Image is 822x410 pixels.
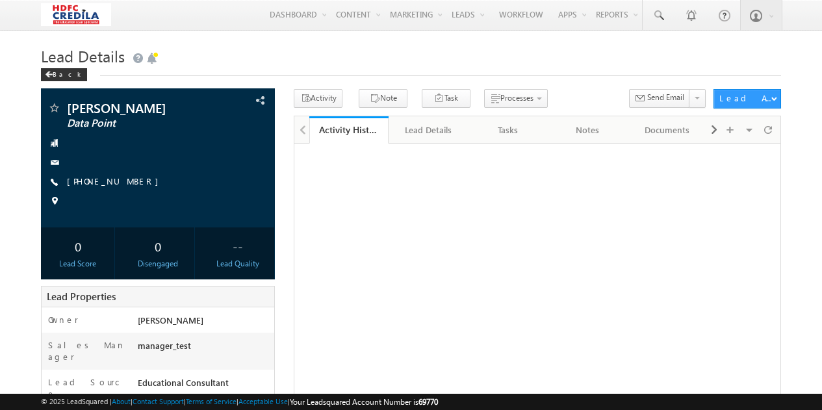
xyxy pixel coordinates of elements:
a: Activity History [309,116,389,144]
div: Back [41,68,87,81]
button: Task [422,89,470,108]
li: Activity History [309,116,389,142]
div: Documents [638,122,696,138]
a: Documents [628,116,708,144]
a: Contact Support [133,397,184,405]
span: Processes [500,93,533,103]
div: Educational Consultant [135,376,274,394]
a: Notes [548,116,628,144]
div: Lead Actions [719,92,775,104]
span: Your Leadsquared Account Number is [290,397,438,407]
button: Lead Actions [713,89,780,109]
a: About [112,397,131,405]
div: Lead Score [44,258,111,270]
span: Lead Details [41,45,125,66]
a: Terms of Service [186,397,237,405]
span: [PERSON_NAME] [67,101,211,114]
label: Lead Source [48,376,126,400]
label: Owner [48,314,79,326]
a: [PHONE_NUMBER] [67,175,165,186]
div: Activity History [319,123,379,136]
a: Back [41,68,94,79]
div: Lead Details [399,122,457,138]
button: Processes [484,89,548,108]
span: Lead Properties [47,290,116,303]
button: Activity [294,89,342,108]
span: © 2025 LeadSquared | | | | | [41,396,438,408]
div: Notes [559,122,617,138]
button: Note [359,89,407,108]
span: [PERSON_NAME] [138,314,203,326]
a: Tasks [469,116,548,144]
a: Lead Details [389,116,469,144]
span: Data Point [67,117,211,130]
div: Disengaged [124,258,191,270]
div: Lead Quality [204,258,271,270]
span: Send Email [647,92,684,103]
a: Acceptable Use [238,397,288,405]
div: 0 [124,234,191,258]
div: 0 [44,234,111,258]
div: manager_test [135,339,274,357]
div: -- [204,234,271,258]
label: Sales Manager [48,339,126,363]
div: Tasks [479,122,537,138]
span: 69770 [418,397,438,407]
img: Custom Logo [41,3,110,26]
button: Send Email [629,89,690,108]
